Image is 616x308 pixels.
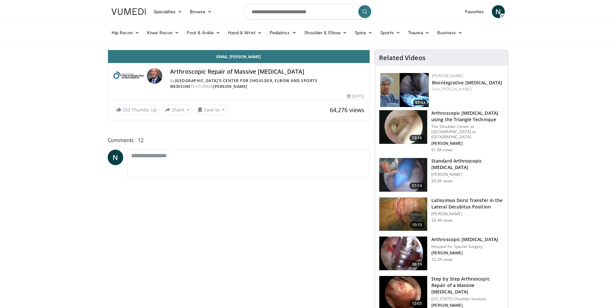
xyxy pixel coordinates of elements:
span: 15:05 [409,300,425,307]
p: [PERSON_NAME] [431,250,498,256]
p: The Shoulder Center at [GEOGRAPHIC_DATA] at [GEOGRAPHIC_DATA] [431,124,504,140]
h3: Arthroscopic [MEDICAL_DATA] [431,236,498,243]
p: Hospital for Special Surgery [431,244,498,249]
img: 38854_0000_3.png.150x105_q85_crop-smart_upscale.jpg [379,158,427,192]
h3: Arthroscopic [MEDICAL_DATA] using the Triangle Technique [431,110,504,123]
a: 10:15 Latissimus Dorsi Transfer in the Lateral Decubitus Position [PERSON_NAME] 33.4K views [379,197,504,231]
a: N [108,150,123,165]
span: 07:14 [409,183,425,189]
p: [PERSON_NAME] [431,211,504,217]
p: 33.2K views [431,257,453,262]
a: Trauma [404,26,434,39]
span: 08:19 [409,261,425,268]
div: By FEATURING [170,78,365,90]
span: 19:16 [409,135,425,141]
a: Email [PERSON_NAME] [108,50,370,63]
a: Business [433,26,466,39]
a: Specialties [150,5,186,18]
h3: Latissimus Dorsi Transfer in the Lateral Decubitus Position [431,197,504,210]
img: 38501_0000_3.png.150x105_q85_crop-smart_upscale.jpg [379,197,427,231]
p: [PERSON_NAME] [431,303,504,308]
a: 19:16 Arthroscopic [MEDICAL_DATA] using the Triangle Technique The Shoulder Center at [GEOGRAPHIC... [379,110,504,153]
a: Hip Recon [108,26,144,39]
h4: Arthroscopic Repair of Massive [MEDICAL_DATA] [170,68,365,75]
a: [PERSON_NAME] [441,86,472,92]
p: [PERSON_NAME] [431,141,504,146]
a: [PERSON_NAME] [432,73,463,79]
a: Biointegrative [MEDICAL_DATA] [432,80,502,86]
img: 3fbd5ba4-9555-46dd-8132-c1644086e4f5.150x105_q85_crop-smart_upscale.jpg [380,73,429,107]
img: VuMedi Logo [112,8,146,15]
a: Hand & Wrist [224,26,266,39]
input: Search topics, interventions [243,4,373,19]
h3: Standard Arthroscopic [MEDICAL_DATA] [431,158,504,171]
span: Comments 12 [108,136,370,144]
img: Columbia University's Center for Shoulder, Elbow and Sports Medicine [113,68,144,84]
p: 33.4K views [431,218,453,223]
span: 64,276 views [330,106,364,114]
div: Feat. [432,86,503,92]
img: 10051_3.png.150x105_q85_crop-smart_upscale.jpg [379,237,427,270]
a: 07:14 Standard Arthroscopic [MEDICAL_DATA] [PERSON_NAME] 50.0K views [379,158,504,192]
button: Save to [195,105,228,115]
a: [PERSON_NAME] [213,84,247,89]
img: krish_3.png.150x105_q85_crop-smart_upscale.jpg [379,110,427,144]
a: N [492,5,505,18]
p: [US_STATE] Shoulder Institute [431,296,504,302]
h3: Step by Step Arthroscopic Repair of a Massive [MEDICAL_DATA] [431,276,504,295]
a: [GEOGRAPHIC_DATA]'s Center for Shoulder, Elbow and Sports Medicine [170,78,318,89]
a: 08:19 Arthroscopic [MEDICAL_DATA] Hospital for Special Surgery [PERSON_NAME] 33.2K views [379,236,504,271]
span: 203 [123,107,130,113]
a: Knee Recon [143,26,183,39]
a: 07:43 [380,73,429,107]
a: Sports [376,26,404,39]
a: Shoulder & Elbow [300,26,351,39]
span: 07:43 [413,100,427,105]
button: Share [162,105,192,115]
span: 10:15 [409,222,425,228]
h4: Related Videos [379,54,426,62]
p: 91.6K views [431,147,453,153]
a: Foot & Ankle [183,26,224,39]
img: Avatar [147,68,162,84]
a: Browse [186,5,216,18]
a: Favorites [461,5,488,18]
div: [DATE] [347,93,364,99]
a: Pediatrics [266,26,300,39]
a: Spine [351,26,376,39]
a: 203 Thumbs Up [113,105,160,115]
p: [PERSON_NAME] [431,172,504,177]
p: 50.0K views [431,178,453,184]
